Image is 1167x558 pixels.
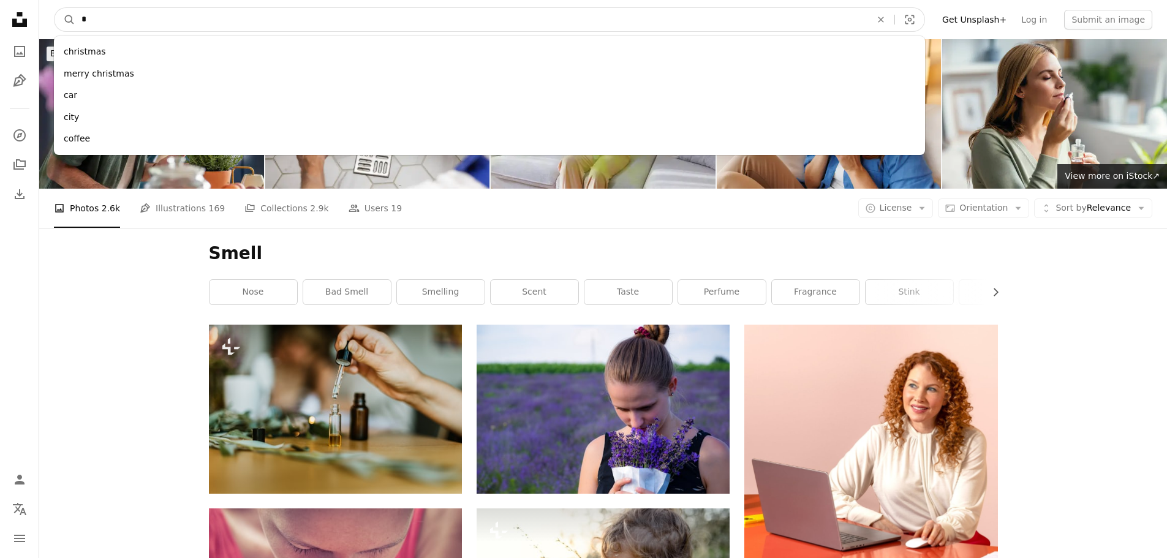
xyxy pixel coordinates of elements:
span: Sort by [1056,203,1086,213]
a: View more on iStock↗ [1057,164,1167,189]
span: License [880,203,912,213]
div: coffee [54,128,925,150]
a: touch [959,280,1047,304]
a: Explore [7,123,32,148]
form: Find visuals sitewide [54,7,925,32]
img: woman smelling bouquet of purple lavender [477,325,730,493]
a: Log in [1014,10,1054,29]
button: Sort byRelevance [1034,198,1152,218]
a: scent [491,280,578,304]
a: Photos [7,39,32,64]
a: Home — Unsplash [7,7,32,34]
a: a person holding a dropper over a bottle of essential oils [209,404,462,415]
img: Senior Couple Enjoying the Aroma of Fresh Lavender at Home [39,39,264,189]
span: View more on iStock ↗ [1065,171,1160,181]
a: nose [210,280,297,304]
a: perfume [678,280,766,304]
button: Visual search [895,8,924,31]
a: Log in / Sign up [7,467,32,492]
a: Collections 2.9k [244,189,328,228]
img: a person holding a dropper over a bottle of essential oils [209,325,462,493]
a: Users 19 [349,189,402,228]
a: fragrance [772,280,859,304]
button: Clear [867,8,894,31]
a: woman smelling bouquet of purple lavender [477,404,730,415]
div: christmas [54,41,925,63]
a: Collections [7,153,32,177]
a: Download History [7,182,32,206]
div: merry christmas [54,63,925,85]
span: 169 [209,202,225,215]
button: Menu [7,526,32,551]
button: Language [7,497,32,521]
h1: Smell [209,243,998,265]
a: smelling [397,280,485,304]
img: Beautiful woman girl holding a bottle of essential oil while testing it sitting on a couch at home. [942,39,1167,189]
span: Relevance [1056,202,1131,214]
button: Search Unsplash [55,8,75,31]
span: 2.9k [310,202,328,215]
span: 20% off at iStock ↗ [50,48,282,58]
a: Illustrations 169 [140,189,225,228]
button: License [858,198,934,218]
a: Get Unsplash+ [935,10,1014,29]
button: scroll list to the right [984,280,998,304]
a: Illustrations [7,69,32,93]
div: city [54,107,925,129]
a: bad smell [303,280,391,304]
div: car [54,85,925,107]
a: stink [866,280,953,304]
button: Orientation [938,198,1029,218]
button: Submit an image [1064,10,1152,29]
span: Orientation [959,203,1008,213]
a: taste [584,280,672,304]
a: Browse premium images on iStock|20% off at iStock↗ [39,39,293,69]
span: 19 [391,202,402,215]
span: Browse premium images on iStock | [50,48,202,58]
